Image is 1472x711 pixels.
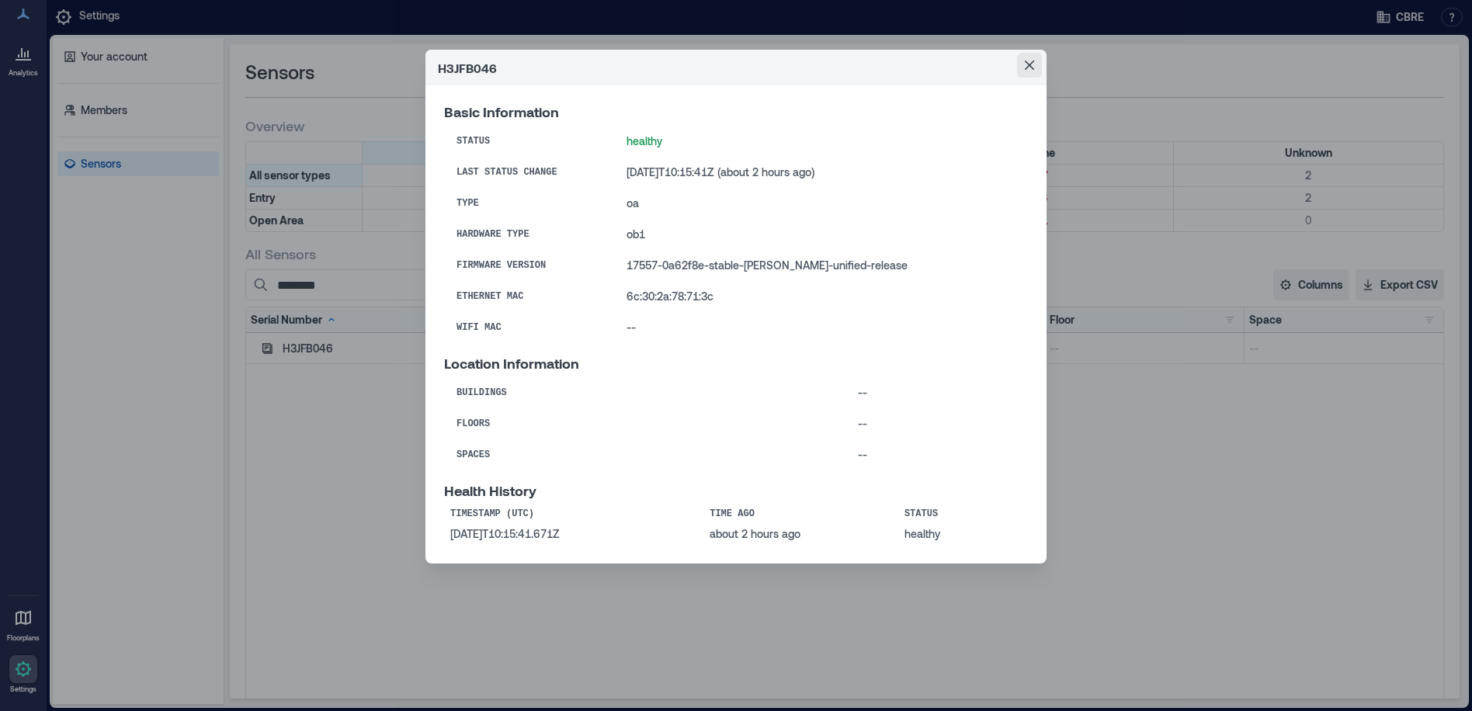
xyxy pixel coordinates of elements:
[614,219,1028,250] td: ob1
[444,408,845,439] th: Floors
[614,126,1028,157] td: healthy
[444,250,614,281] th: Firmware Version
[614,250,1028,281] td: 17557-0a62f8e-stable-[PERSON_NAME]-unified-release
[444,219,614,250] th: Hardware Type
[614,157,1028,188] td: [DATE]T10:15:41Z (about 2 hours ago)
[444,439,845,470] th: Spaces
[845,439,1028,470] td: --
[444,312,614,343] th: WiFi MAC
[845,408,1028,439] td: --
[425,50,1047,85] header: H3JFB046
[1017,53,1042,78] button: Close
[444,188,614,219] th: Type
[703,505,898,523] th: Time Ago
[444,281,614,312] th: Ethernet MAC
[444,505,703,523] th: Timestamp (UTC)
[444,104,1028,120] p: Basic Information
[845,377,1028,408] td: --
[703,523,898,545] td: about 2 hours ago
[444,483,1028,498] p: Health History
[614,281,1028,312] td: 6c:30:2a:78:71:3c
[898,523,1028,545] td: healthy
[614,312,1028,343] td: --
[614,188,1028,219] td: oa
[898,505,1028,523] th: Status
[444,126,614,157] th: Status
[444,377,845,408] th: Buildings
[444,355,1028,371] p: Location Information
[444,523,703,545] td: [DATE]T10:15:41.671Z
[444,157,614,188] th: Last Status Change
